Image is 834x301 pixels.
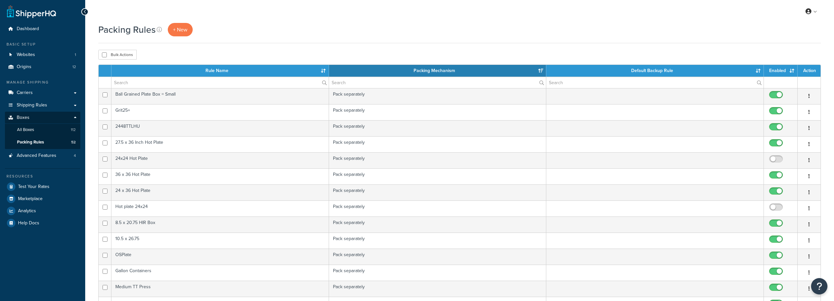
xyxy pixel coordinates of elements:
div: Manage Shipping [5,80,80,85]
li: Packing Rules [5,136,80,148]
button: Bulk Actions [98,50,137,60]
span: Help Docs [18,220,39,226]
a: Origins 12 [5,61,80,73]
a: + New [168,23,193,36]
span: Analytics [18,208,36,214]
th: Packing Mechanism: activate to sort column ascending [329,65,547,77]
li: Websites [5,49,80,61]
th: Action [798,65,821,77]
span: Dashboard [17,26,39,32]
span: 52 [71,140,76,145]
a: Websites 1 [5,49,80,61]
td: 36 x 36 Hot Plate [111,168,329,184]
span: + New [173,26,187,33]
span: Shipping Rules [17,103,47,108]
a: Dashboard [5,23,80,35]
div: Resources [5,174,80,179]
input: Search [329,77,546,88]
th: Default Backup Rule: activate to sort column ascending [546,65,764,77]
a: Analytics [5,205,80,217]
td: Pack separately [329,265,547,281]
a: Help Docs [5,217,80,229]
td: 24x24 Hot Plate [111,152,329,168]
td: Pack separately [329,281,547,297]
h1: Packing Rules [98,23,156,36]
td: Pack separately [329,104,547,120]
span: Packing Rules [17,140,44,145]
input: Search [546,77,764,88]
td: 8.5 x 20.75 HIR Box [111,216,329,233]
a: Advanced Features 4 [5,150,80,162]
td: 10.5 x 26.75 [111,233,329,249]
td: Pack separately [329,216,547,233]
a: Test Your Rates [5,181,80,193]
td: OSPlate [111,249,329,265]
td: Hot plate 24x24 [111,200,329,216]
th: Enabled: activate to sort column ascending [764,65,798,77]
span: Carriers [17,90,33,96]
span: Origins [17,64,31,70]
li: Origins [5,61,80,73]
td: Pack separately [329,200,547,216]
td: Gallon Containers [111,265,329,281]
div: Basic Setup [5,42,80,47]
td: Pack separately [329,120,547,136]
span: Websites [17,52,35,58]
span: 1 [75,52,76,58]
td: Ball Grained Plate Box = Small [111,88,329,104]
td: Pack separately [329,88,547,104]
a: Boxes [5,112,80,124]
td: Pack separately [329,184,547,200]
td: 2448TTLHU [111,120,329,136]
input: Search [111,77,329,88]
td: Pack separately [329,136,547,152]
td: Pack separately [329,249,547,265]
td: 27.5 x 36 Inch Hot Plate [111,136,329,152]
span: 112 [71,127,76,133]
li: Boxes [5,112,80,149]
td: Pack separately [329,152,547,168]
th: Rule Name: activate to sort column ascending [111,65,329,77]
a: Shipping Rules [5,99,80,111]
a: Packing Rules 52 [5,136,80,148]
li: All Boxes [5,124,80,136]
td: Pack separately [329,233,547,249]
li: Advanced Features [5,150,80,162]
td: Pack separately [329,168,547,184]
td: 24 x 36 Hot Plate [111,184,329,200]
a: Carriers [5,87,80,99]
span: All Boxes [17,127,34,133]
span: Test Your Rates [18,184,49,190]
a: Marketplace [5,193,80,205]
td: Medium TT Press [111,281,329,297]
span: Marketplace [18,196,43,202]
span: 12 [72,64,76,70]
a: All Boxes 112 [5,124,80,136]
span: Advanced Features [17,153,56,159]
span: 4 [74,153,76,159]
button: Open Resource Center [811,278,827,294]
a: ShipperHQ Home [7,5,56,18]
td: Grit25+ [111,104,329,120]
span: Boxes [17,115,29,121]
